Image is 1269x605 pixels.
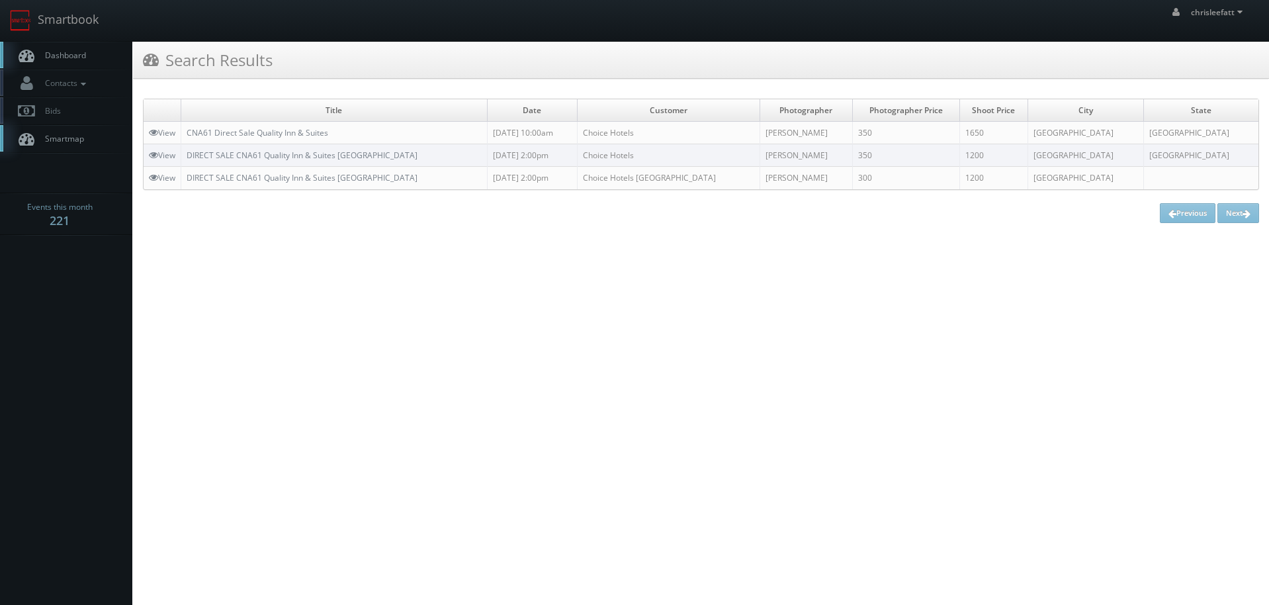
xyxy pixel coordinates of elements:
td: [PERSON_NAME] [760,167,852,189]
td: [DATE] 2:00pm [487,167,577,189]
td: 1200 [959,167,1028,189]
td: State [1143,99,1258,122]
td: Title [181,99,488,122]
span: Bids [38,105,61,116]
span: Events this month [27,201,93,214]
strong: 221 [50,212,69,228]
td: [PERSON_NAME] [760,122,852,144]
a: CNA61 Direct Sale Quality Inn & Suites [187,127,328,138]
a: View [149,172,175,183]
td: 350 [852,122,959,144]
td: [GEOGRAPHIC_DATA] [1028,122,1143,144]
td: [GEOGRAPHIC_DATA] [1143,122,1258,144]
a: View [149,150,175,161]
td: Photographer Price [852,99,959,122]
td: 1650 [959,122,1028,144]
td: City [1028,99,1143,122]
a: DIRECT SALE CNA61 Quality Inn & Suites [GEOGRAPHIC_DATA] [187,150,417,161]
td: 300 [852,167,959,189]
td: 1200 [959,144,1028,167]
td: Choice Hotels [GEOGRAPHIC_DATA] [578,167,760,189]
td: [PERSON_NAME] [760,144,852,167]
span: Dashboard [38,50,86,61]
td: Choice Hotels [578,122,760,144]
a: View [149,127,175,138]
a: DIRECT SALE CNA61 Quality Inn & Suites [GEOGRAPHIC_DATA] [187,172,417,183]
td: Photographer [760,99,852,122]
td: 350 [852,144,959,167]
span: Contacts [38,77,89,89]
td: Date [487,99,577,122]
td: [GEOGRAPHIC_DATA] [1028,144,1143,167]
td: Shoot Price [959,99,1028,122]
span: chrisleefatt [1191,7,1247,18]
td: [DATE] 10:00am [487,122,577,144]
td: [GEOGRAPHIC_DATA] [1028,167,1143,189]
span: Smartmap [38,133,84,144]
td: [DATE] 2:00pm [487,144,577,167]
h3: Search Results [143,48,273,71]
td: [GEOGRAPHIC_DATA] [1143,144,1258,167]
td: Customer [578,99,760,122]
img: smartbook-logo.png [10,10,31,31]
td: Choice Hotels [578,144,760,167]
